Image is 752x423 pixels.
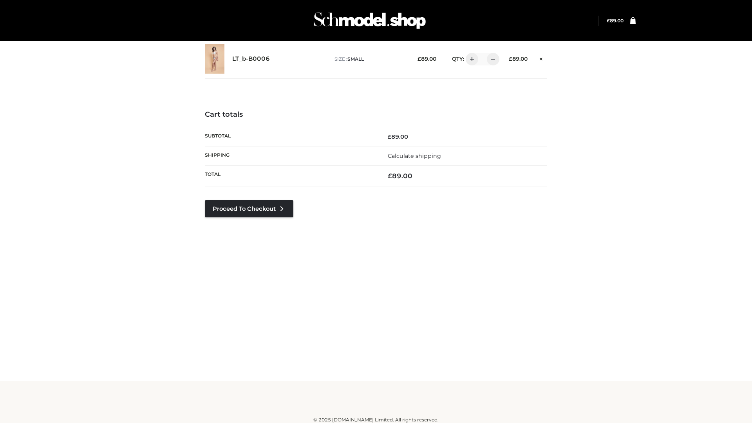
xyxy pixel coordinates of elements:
span: £ [388,133,391,140]
span: SMALL [347,56,364,62]
span: £ [388,172,392,180]
span: £ [607,18,610,23]
a: LT_b-B0006 [232,55,270,63]
bdi: 89.00 [388,133,408,140]
img: Schmodel Admin 964 [311,5,428,36]
th: Subtotal [205,127,376,146]
span: £ [418,56,421,62]
a: £89.00 [607,18,624,23]
a: Proceed to Checkout [205,200,293,217]
bdi: 89.00 [418,56,436,62]
span: £ [509,56,512,62]
bdi: 89.00 [388,172,412,180]
a: Calculate shipping [388,152,441,159]
th: Shipping [205,146,376,165]
a: Remove this item [535,53,547,63]
bdi: 89.00 [509,56,528,62]
div: QTY: [444,53,497,65]
h4: Cart totals [205,110,547,119]
p: size : [334,56,405,63]
bdi: 89.00 [607,18,624,23]
th: Total [205,166,376,186]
